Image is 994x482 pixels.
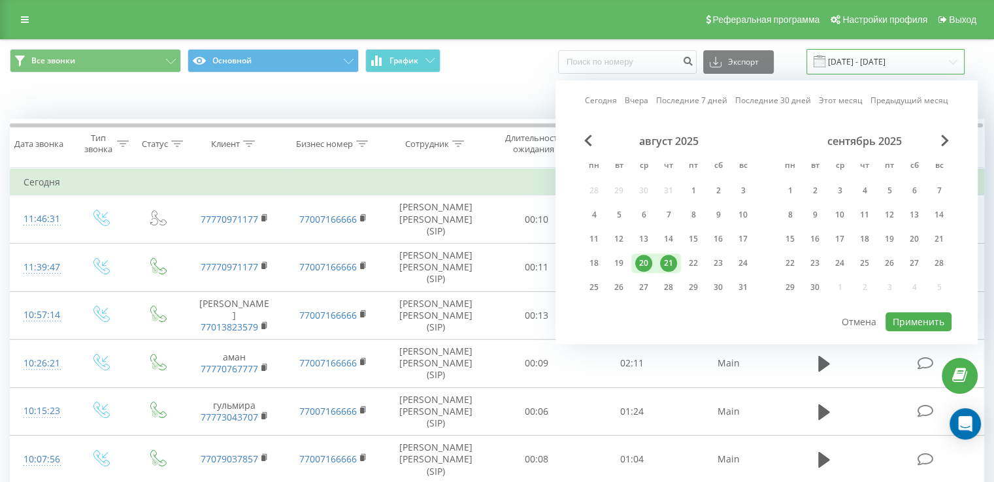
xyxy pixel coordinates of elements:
[679,387,778,436] td: Main
[558,50,697,74] input: Поиск по номеру
[735,182,752,199] div: 3
[706,229,731,249] div: сб 16 авг. 2025 г.
[383,195,489,244] td: [PERSON_NAME] [PERSON_NAME] (SIP)
[855,157,874,176] abbr: четверг
[902,205,927,225] div: сб 13 сент. 2025 г.
[710,206,727,223] div: 9
[586,255,603,272] div: 18
[383,291,489,340] td: [PERSON_NAME] [PERSON_NAME] (SIP)
[780,157,800,176] abbr: понедельник
[634,157,654,176] abbr: среда
[778,205,803,225] div: пн 8 сент. 2025 г.
[24,206,58,232] div: 11:46:31
[586,206,603,223] div: 4
[733,157,753,176] abbr: воскресенье
[877,229,902,249] div: пт 19 сент. 2025 г.
[782,206,799,223] div: 8
[201,213,258,225] a: 77770971177
[735,279,752,296] div: 31
[82,133,113,155] div: Тип звонка
[606,229,631,249] div: вт 12 авг. 2025 г.
[703,50,774,74] button: Экспорт
[24,447,58,472] div: 10:07:56
[684,157,703,176] abbr: пятница
[24,351,58,376] div: 10:26:21
[635,206,652,223] div: 6
[731,205,755,225] div: вс 10 авг. 2025 г.
[685,182,702,199] div: 1
[631,253,656,273] div: ср 20 авг. 2025 г.
[856,206,873,223] div: 11
[856,231,873,248] div: 18
[881,182,898,199] div: 5
[708,157,728,176] abbr: суббота
[831,255,848,272] div: 24
[201,362,258,375] a: 77770767777
[656,278,681,297] div: чт 28 авг. 2025 г.
[931,206,948,223] div: 14
[501,133,567,155] div: Длительность ожидания
[803,205,827,225] div: вт 9 сент. 2025 г.
[489,387,584,436] td: 00:06
[685,279,702,296] div: 29
[489,195,584,244] td: 00:10
[805,157,825,176] abbr: вторник
[712,14,820,25] span: Реферальная программа
[188,49,359,72] button: Основной
[685,206,702,223] div: 8
[679,340,778,388] td: Main
[827,181,852,201] div: ср 3 сент. 2025 г.
[586,231,603,248] div: 11
[950,408,981,440] div: Open Intercom Messenger
[631,205,656,225] div: ср 6 авг. 2025 г.
[904,157,924,176] abbr: суббота
[803,229,827,249] div: вт 16 сент. 2025 г.
[142,138,168,150] div: Статус
[778,229,803,249] div: пн 15 сент. 2025 г.
[931,231,948,248] div: 21
[735,255,752,272] div: 24
[582,135,755,148] div: август 2025
[782,279,799,296] div: 29
[610,255,627,272] div: 19
[299,453,357,465] a: 77007166666
[365,49,440,72] button: График
[299,357,357,369] a: 77007166666
[819,95,863,107] a: Этот месяц
[201,453,258,465] a: 77079037857
[927,181,952,201] div: вс 7 сент. 2025 г.
[827,253,852,273] div: ср 24 сент. 2025 г.
[681,253,706,273] div: пт 22 авг. 2025 г.
[870,95,948,107] a: Предыдущий месяц
[582,253,606,273] div: пн 18 авг. 2025 г.
[299,309,357,321] a: 77007166666
[886,312,952,331] button: Применить
[681,205,706,225] div: пт 8 авг. 2025 г.
[831,182,848,199] div: 3
[906,231,923,248] div: 20
[681,229,706,249] div: пт 15 авг. 2025 г.
[185,340,284,388] td: аман
[635,231,652,248] div: 13
[806,279,823,296] div: 30
[927,253,952,273] div: вс 28 сент. 2025 г.
[782,255,799,272] div: 22
[881,255,898,272] div: 26
[827,229,852,249] div: ср 17 сент. 2025 г.
[681,278,706,297] div: пт 29 авг. 2025 г.
[856,255,873,272] div: 25
[299,213,357,225] a: 77007166666
[185,387,284,436] td: гульмира
[201,261,258,273] a: 77770971177
[827,205,852,225] div: ср 10 сент. 2025 г.
[929,157,949,176] abbr: воскресенье
[582,229,606,249] div: пн 11 авг. 2025 г.
[906,206,923,223] div: 13
[806,255,823,272] div: 23
[660,231,677,248] div: 14
[635,255,652,272] div: 20
[383,243,489,291] td: [PERSON_NAME] [PERSON_NAME] (SIP)
[10,49,181,72] button: Все звонки
[631,278,656,297] div: ср 27 авг. 2025 г.
[806,206,823,223] div: 9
